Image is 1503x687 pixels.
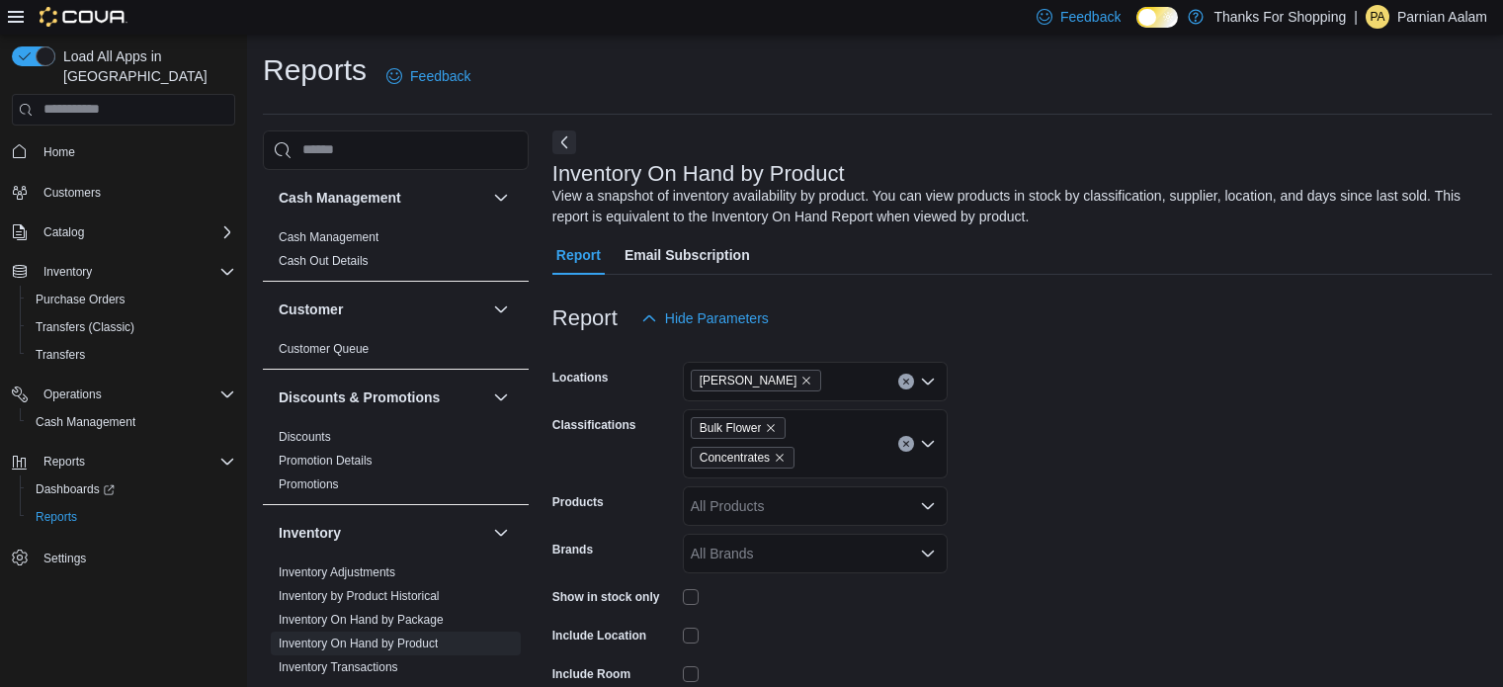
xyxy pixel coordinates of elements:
[765,422,777,434] button: Remove Bulk Flower from selection in this group
[4,258,243,286] button: Inventory
[279,637,438,650] a: Inventory On Hand by Product
[279,341,369,357] span: Customer Queue
[28,410,235,434] span: Cash Management
[263,425,529,504] div: Discounts & Promotions
[36,181,109,205] a: Customers
[552,628,646,644] label: Include Location
[552,186,1483,227] div: View a snapshot of inventory availability by product. You can view products in stock by classific...
[920,546,936,561] button: Open list of options
[552,589,660,605] label: Show in stock only
[552,542,593,558] label: Brands
[36,547,94,570] a: Settings
[28,410,143,434] a: Cash Management
[552,666,630,682] label: Include Room
[1397,5,1487,29] p: Parnian Aalam
[279,253,369,269] span: Cash Out Details
[263,50,367,90] h1: Reports
[552,417,636,433] label: Classifications
[489,521,513,545] button: Inventory
[43,386,102,402] span: Operations
[1354,5,1358,29] p: |
[279,229,378,245] span: Cash Management
[36,319,134,335] span: Transfers (Classic)
[279,660,398,674] a: Inventory Transactions
[279,588,440,604] span: Inventory by Product Historical
[28,343,93,367] a: Transfers
[20,341,243,369] button: Transfers
[36,220,235,244] span: Catalog
[279,453,373,469] span: Promotion Details
[28,288,133,311] a: Purchase Orders
[28,477,235,501] span: Dashboards
[691,447,794,469] span: Concentrates
[4,543,243,571] button: Settings
[552,370,609,386] label: Locations
[279,300,343,319] h3: Customer
[552,306,618,330] h3: Report
[36,414,135,430] span: Cash Management
[36,450,93,473] button: Reports
[279,659,398,675] span: Inventory Transactions
[36,220,92,244] button: Catalog
[279,477,339,491] a: Promotions
[1136,7,1178,28] input: Dark Mode
[556,235,601,275] span: Report
[55,46,235,86] span: Load All Apps in [GEOGRAPHIC_DATA]
[20,408,243,436] button: Cash Management
[691,370,822,391] span: Henderson
[36,180,235,205] span: Customers
[36,139,235,164] span: Home
[279,589,440,603] a: Inventory by Product Historical
[279,429,331,445] span: Discounts
[279,300,485,319] button: Customer
[279,636,438,651] span: Inventory On Hand by Product
[279,254,369,268] a: Cash Out Details
[28,505,85,529] a: Reports
[4,137,243,166] button: Home
[28,315,142,339] a: Transfers (Classic)
[43,185,101,201] span: Customers
[898,436,914,452] button: Clear input
[279,230,378,244] a: Cash Management
[489,386,513,409] button: Discounts & Promotions
[1060,7,1121,27] span: Feedback
[279,342,369,356] a: Customer Queue
[36,347,85,363] span: Transfers
[1213,5,1346,29] p: Thanks For Shopping
[43,551,86,566] span: Settings
[43,224,84,240] span: Catalog
[552,130,576,154] button: Next
[279,523,341,543] h3: Inventory
[4,218,243,246] button: Catalog
[28,505,235,529] span: Reports
[691,417,787,439] span: Bulk Flower
[700,448,770,468] span: Concentrates
[489,298,513,321] button: Customer
[410,66,470,86] span: Feedback
[12,129,235,624] nav: Complex example
[28,315,235,339] span: Transfers (Classic)
[20,313,243,341] button: Transfers (Classic)
[774,452,786,464] button: Remove Concentrates from selection in this group
[43,264,92,280] span: Inventory
[279,387,485,407] button: Discounts & Promotions
[552,162,845,186] h3: Inventory On Hand by Product
[700,418,762,438] span: Bulk Flower
[489,186,513,210] button: Cash Management
[20,503,243,531] button: Reports
[28,343,235,367] span: Transfers
[920,498,936,514] button: Open list of options
[1366,5,1389,29] div: Parnian Aalam
[36,383,110,406] button: Operations
[665,308,769,328] span: Hide Parameters
[279,565,395,579] a: Inventory Adjustments
[279,613,444,627] a: Inventory On Hand by Package
[36,545,235,569] span: Settings
[279,188,401,208] h3: Cash Management
[920,374,936,389] button: Open list of options
[625,235,750,275] span: Email Subscription
[36,509,77,525] span: Reports
[263,337,529,369] div: Customer
[4,381,243,408] button: Operations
